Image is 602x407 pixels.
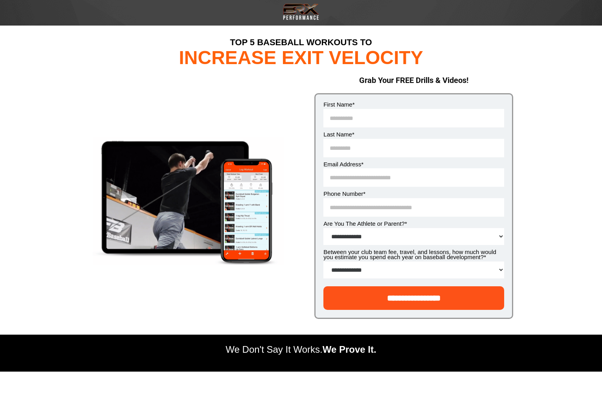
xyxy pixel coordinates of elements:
[323,190,363,197] span: Phone Number
[323,131,352,138] span: Last Name
[323,344,376,355] span: We Prove It.
[323,161,361,168] span: Email Address
[323,249,496,260] span: Between your club team fee, travel, and lessons, how much would you estimate you spend each year ...
[314,75,513,85] h2: Grab Your FREE Drills & Videos!
[226,344,322,355] span: We Don't Say It Works.
[323,220,405,227] span: Are You The Athlete or Parent?
[230,37,372,47] span: TOP 5 BASEBALL WORKOUTS TO
[93,137,284,265] img: Top 5 Workouts - Exit
[179,47,423,68] span: INCREASE EXIT VELOCITY
[282,2,320,22] img: Transparent-Black-BRX-Logo-White-Performance
[323,101,352,108] span: First Name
